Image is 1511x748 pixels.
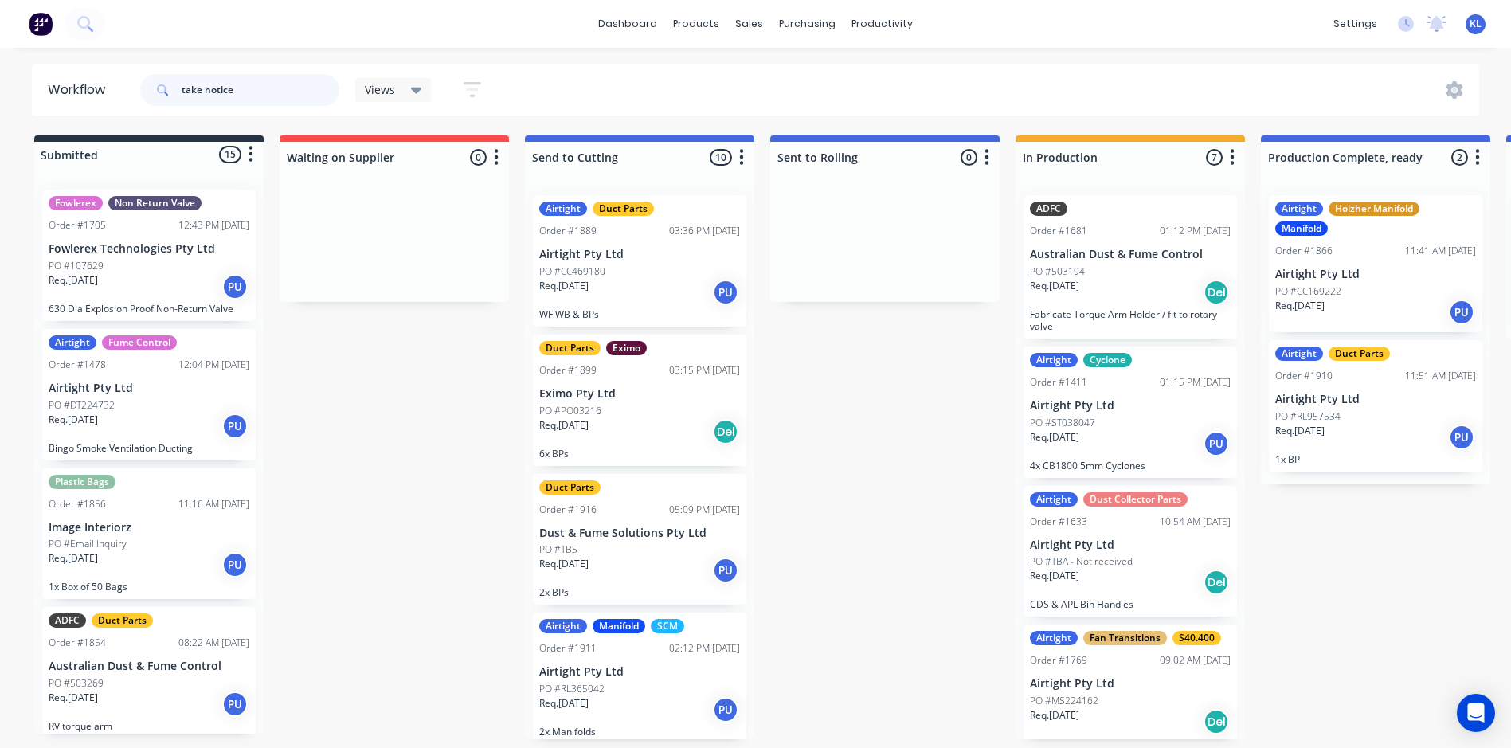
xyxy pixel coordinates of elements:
p: Req. [DATE] [539,557,589,571]
p: Airtight Pty Ltd [1030,677,1231,691]
div: Duct Parts [1329,347,1390,361]
p: 2x Manifolds [539,726,740,738]
p: Airtight Pty Ltd [1275,393,1476,406]
p: 6x BPs [539,448,740,460]
input: Search for orders... [182,74,339,106]
div: 03:36 PM [DATE] [669,224,740,238]
p: PO #CC169222 [1275,284,1341,299]
div: PU [713,280,738,305]
p: 1x BP [1275,453,1476,465]
div: 05:09 PM [DATE] [669,503,740,517]
div: PU [222,274,248,300]
div: 12:04 PM [DATE] [178,358,249,372]
div: ADFCDuct PartsOrder #185408:22 AM [DATE]Australian Dust & Fume ControlPO #503269Req.[DATE]PURV to... [42,607,256,738]
p: 1x Box of 50 Bags [49,581,249,593]
div: Order #1854 [49,636,106,650]
div: Eximo [606,341,647,355]
div: PU [1449,425,1474,450]
div: settings [1325,12,1385,36]
p: 630 Dia Explosion Proof Non-Return Valve [49,303,249,315]
p: Req. [DATE] [49,551,98,566]
p: Eximo Pty Ltd [539,387,740,401]
div: Airtight [1030,492,1078,507]
div: 12:43 PM [DATE] [178,218,249,233]
img: Factory [29,12,53,36]
div: Cyclone [1083,353,1132,367]
p: Australian Dust & Fume Control [1030,248,1231,261]
p: PO #DT224732 [49,398,115,413]
div: PU [222,691,248,717]
p: Bingo Smoke Ventilation Ducting [49,442,249,454]
div: 08:22 AM [DATE] [178,636,249,650]
div: Order #1911 [539,641,597,656]
p: Req. [DATE] [1030,279,1079,293]
p: Airtight Pty Ltd [539,248,740,261]
div: ADFC [49,613,86,628]
p: Req. [DATE] [1030,708,1079,723]
div: ADFCOrder #168101:12 PM [DATE]Australian Dust & Fume ControlPO #503194Req.[DATE]DelFabricate Torq... [1024,195,1237,339]
div: Order #1769 [1030,653,1087,668]
div: FowlerexNon Return ValveOrder #170512:43 PM [DATE]Fowlerex Technologies Pty LtdPO #107629Req.[DAT... [42,190,256,321]
div: AirtightManifoldSCMOrder #191102:12 PM [DATE]Airtight Pty LtdPO #RL365042Req.[DATE]PU2x Manifolds [533,613,746,744]
div: PU [222,413,248,439]
div: Order #1889 [539,224,597,238]
p: CDS & APL Bin Handles [1030,598,1231,610]
p: PO #RL957534 [1275,409,1341,424]
p: RV torque arm [49,720,249,732]
p: Dust & Fume Solutions Pty Ltd [539,527,740,540]
span: KL [1470,17,1482,31]
p: Req. [DATE] [539,696,589,711]
div: productivity [844,12,921,36]
div: PU [713,558,738,583]
div: 02:12 PM [DATE] [669,641,740,656]
div: AirtightHolzher ManifoldManifoldOrder #186611:41 AM [DATE]Airtight Pty LtdPO #CC169222Req.[DATE]PU [1269,195,1482,332]
div: Order #1681 [1030,224,1087,238]
p: Req. [DATE] [49,691,98,705]
div: AirtightDuct PartsOrder #191011:51 AM [DATE]Airtight Pty LtdPO #RL957534Req.[DATE]PU1x BP [1269,340,1482,472]
div: AirtightDust Collector PartsOrder #163310:54 AM [DATE]Airtight Pty LtdPO #TBA - Not receivedReq.[... [1024,486,1237,617]
div: Fowlerex [49,196,103,210]
p: Image Interiorz [49,521,249,535]
div: Duct Parts [539,341,601,355]
div: Airtight [1030,353,1078,367]
p: Req. [DATE] [1275,299,1325,313]
div: AirtightDuct PartsOrder #188903:36 PM [DATE]Airtight Pty LtdPO #CC469180Req.[DATE]PUWF WB & BPs [533,195,746,327]
p: Airtight Pty Ltd [1030,399,1231,413]
p: PO #Email Inquiry [49,537,127,551]
p: Req. [DATE] [1275,424,1325,438]
div: Workflow [48,80,113,100]
div: Del [1204,709,1229,734]
p: PO #TBA - Not received [1030,554,1133,569]
div: 11:51 AM [DATE] [1405,369,1476,383]
p: Airtight Pty Ltd [1275,268,1476,281]
p: Req. [DATE] [1030,430,1079,444]
p: 4x CB1800 5mm Cyclones [1030,460,1231,472]
div: Holzher Manifold [1329,202,1419,216]
div: 11:16 AM [DATE] [178,497,249,511]
div: purchasing [771,12,844,36]
p: Airtight Pty Ltd [49,382,249,395]
div: sales [727,12,771,36]
p: Airtight Pty Ltd [539,665,740,679]
div: Open Intercom Messenger [1457,694,1495,732]
div: Fume Control [102,335,177,350]
div: Manifold [1275,221,1328,236]
div: AirtightFume ControlOrder #147812:04 PM [DATE]Airtight Pty LtdPO #DT224732Req.[DATE]PUBingo Smoke... [42,329,256,460]
div: PU [1449,300,1474,325]
div: Plastic BagsOrder #185611:16 AM [DATE]Image InteriorzPO #Email InquiryReq.[DATE]PU1x Box of 50 Bags [42,468,256,600]
div: Order #1411 [1030,375,1087,390]
p: PO #RL365042 [539,682,605,696]
div: PU [222,552,248,578]
div: Del [1204,280,1229,305]
p: Fowlerex Technologies Pty Ltd [49,242,249,256]
div: Order #1705 [49,218,106,233]
p: PO #PO03216 [539,404,601,418]
div: Plastic Bags [49,475,115,489]
div: ADFC [1030,202,1067,216]
p: PO #TBS [539,542,577,557]
p: PO #107629 [49,259,104,273]
div: 01:12 PM [DATE] [1160,224,1231,238]
p: 2x BPs [539,586,740,598]
div: Airtight [1275,202,1323,216]
p: Req. [DATE] [49,273,98,288]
